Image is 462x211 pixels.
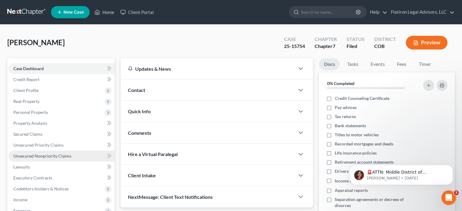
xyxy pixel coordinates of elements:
span: Unsecured Nonpriority Claims [13,153,71,158]
span: New Case [63,10,84,15]
span: Personal Property [13,110,48,115]
div: Filed [347,43,364,50]
div: Case [284,36,305,43]
a: Events [365,58,389,70]
a: Client Portal [117,7,157,18]
span: Hire a Virtual Paralegal [128,151,178,157]
a: Executory Contracts [9,172,115,183]
div: Updates & News [128,66,287,72]
span: Bank statements [335,123,366,129]
span: Income Documents [335,178,371,184]
a: Unsecured Nonpriority Claims [9,151,115,162]
span: Client Profile [13,88,39,93]
span: 3 [454,190,459,195]
span: NextMessage: Client Text Notifications [128,194,213,200]
iframe: Intercom notifications message [341,152,462,195]
span: Separation agreements or decrees of divorces [335,196,416,209]
a: Secured Claims [9,129,115,140]
span: [PERSON_NAME] [7,38,65,47]
span: Income [13,197,27,202]
div: District [374,36,396,43]
span: Titles to motor vehicles [335,132,379,138]
div: Status [347,36,364,43]
div: COB [374,43,396,50]
span: Property Analysis [13,121,47,126]
span: Credit Counseling Certificate [335,95,389,101]
span: Case Dashboard [13,66,44,71]
span: Drivers license & social security card [335,168,404,174]
a: Docs [319,58,340,70]
span: Pay advices [335,104,357,111]
span: Unsecured Priority Claims [13,142,63,148]
span: Executory Contracts [13,175,52,180]
a: Lawsuits [9,162,115,172]
a: Case Dashboard [9,63,115,74]
a: Timer [414,58,436,70]
a: Tasks [342,58,363,70]
a: Unsecured Priority Claims [9,140,115,151]
span: Real Property [13,99,39,104]
span: Appraisal reports [335,187,368,193]
div: Chapter [315,36,337,43]
span: 7 [333,43,335,49]
input: Search by name... [301,6,357,18]
span: Lawsuits [13,164,30,169]
iframe: Intercom live chat [441,190,456,205]
span: Client Intake [128,172,156,178]
a: Fees [392,58,411,70]
div: 25-15754 [284,43,305,50]
span: Comments [128,130,151,136]
span: Retirement account statements [335,159,394,165]
strong: 0% Completed [327,81,354,86]
span: Quick Info [128,108,151,114]
span: Codebtors Insiders & Notices [13,186,69,191]
span: Secured Claims [13,131,43,137]
a: Home [91,7,117,18]
div: Chapter [315,43,337,50]
span: Tax returns [335,114,356,120]
span: Credit Report [13,77,39,82]
a: Property Analysis [9,118,115,129]
a: Help [367,7,387,18]
button: Preview [406,36,447,49]
a: Flatiron Legal Advisors, LLC [388,7,454,18]
span: Contact [128,87,145,93]
span: Life insurance policies [335,150,377,156]
span: Recorded mortgages and deeds [335,141,393,147]
a: Credit Report [9,74,115,85]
